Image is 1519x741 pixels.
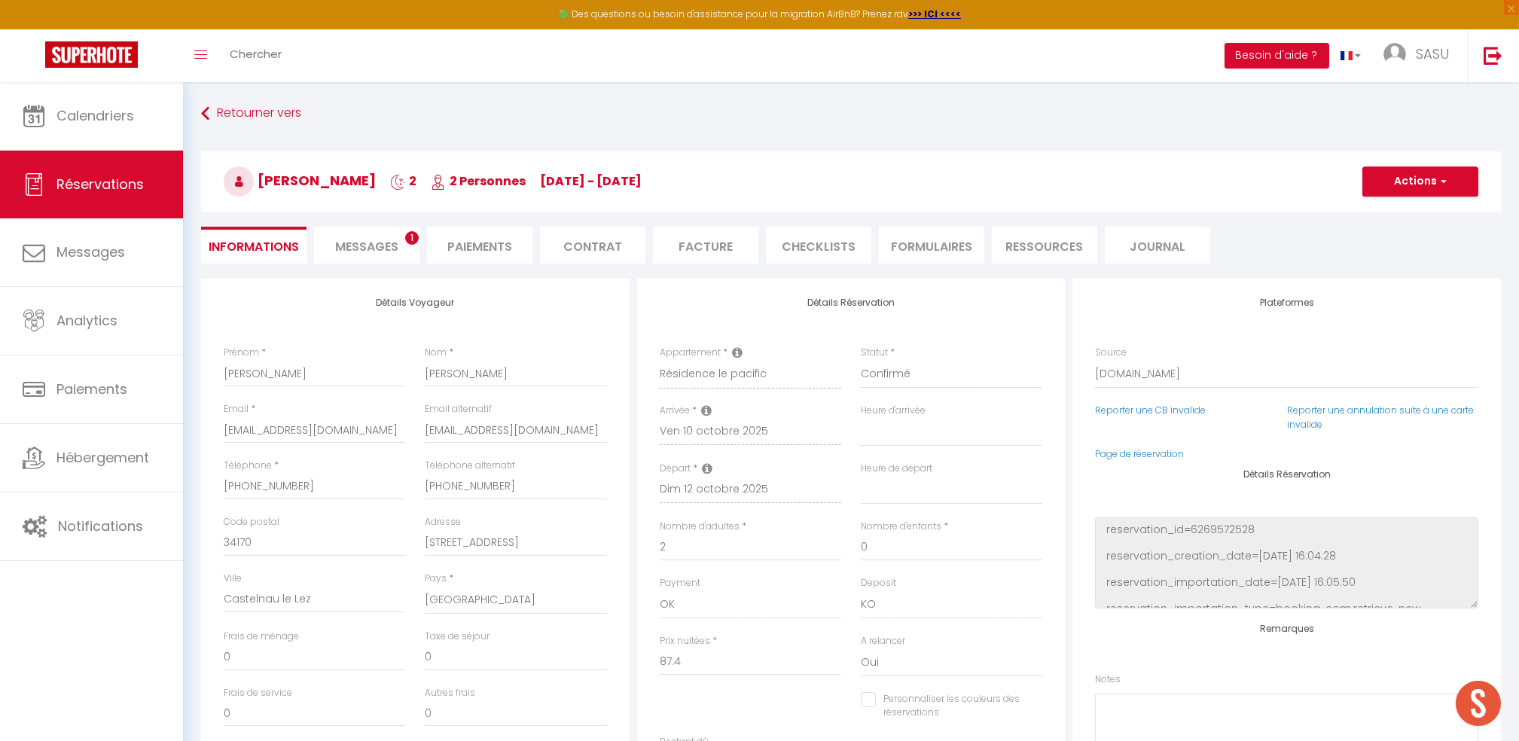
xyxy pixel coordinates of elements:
[425,459,515,473] label: Téléphone alternatif
[56,106,134,125] span: Calendriers
[1383,43,1406,66] img: ...
[425,572,447,586] label: Pays
[201,227,307,264] li: Informations
[540,172,642,190] span: [DATE] - [DATE]
[540,227,645,264] li: Contrat
[660,404,690,418] label: Arrivée
[1095,346,1127,360] label: Source
[224,402,249,416] label: Email
[56,311,117,330] span: Analytics
[992,227,1097,264] li: Ressources
[390,172,416,190] span: 2
[1095,297,1478,308] h4: Plateformes
[425,515,461,529] label: Adresse
[861,520,941,534] label: Nombre d'enfants
[56,448,149,467] span: Hébergement
[427,227,532,264] li: Paiements
[861,634,905,648] label: A relancer
[660,297,1043,308] h4: Détails Réservation
[425,402,492,416] label: Email alternatif
[45,41,138,68] img: Super Booking
[1225,43,1329,69] button: Besoin d'aide ?
[58,517,143,535] span: Notifications
[861,576,896,590] label: Deposit
[908,8,961,20] a: >>> ICI <<<<
[1416,44,1449,63] span: SASU
[861,404,926,418] label: Heure d'arrivée
[405,231,419,245] span: 1
[425,346,447,360] label: Nom
[660,634,710,648] label: Prix nuitées
[1372,29,1468,82] a: ... SASU
[425,630,490,644] label: Taxe de séjour
[660,462,691,476] label: Départ
[1287,404,1474,431] a: Reporter une annulation suite à une carte invalide
[1095,469,1478,480] h4: Détails Réservation
[224,630,299,644] label: Frais de ménage
[56,380,127,398] span: Paiements
[1484,46,1502,65] img: logout
[1095,404,1206,416] a: Reporter une CB invalide
[1095,672,1121,687] label: Notes
[224,515,279,529] label: Code postal
[224,346,259,360] label: Prénom
[431,172,526,190] span: 2 Personnes
[1105,227,1210,264] li: Journal
[1362,166,1478,197] button: Actions
[660,346,721,360] label: Appartement
[660,520,740,534] label: Nombre d'adultes
[766,227,871,264] li: CHECKLISTS
[224,459,272,473] label: Téléphone
[879,227,984,264] li: FORMULAIRES
[218,29,293,82] a: Chercher
[230,46,282,62] span: Chercher
[1095,624,1478,634] h4: Remarques
[56,175,144,194] span: Réservations
[660,576,700,590] label: Payment
[861,346,888,360] label: Statut
[224,572,242,586] label: Ville
[56,242,125,261] span: Messages
[1095,447,1184,460] a: Page de réservation
[861,462,932,476] label: Heure de départ
[224,171,376,190] span: [PERSON_NAME]
[425,686,475,700] label: Autres frais
[224,686,292,700] label: Frais de service
[335,238,398,255] span: Messages
[653,227,758,264] li: Facture
[224,297,607,308] h4: Détails Voyageur
[201,100,1501,127] a: Retourner vers
[1456,681,1501,726] div: Ouvrir le chat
